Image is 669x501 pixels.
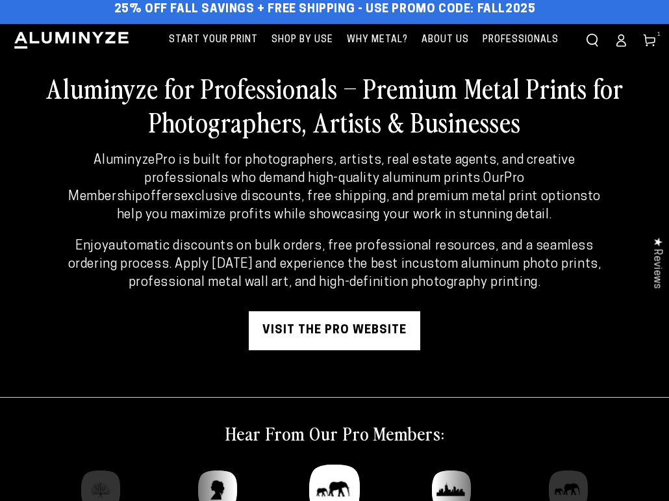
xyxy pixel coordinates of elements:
summary: Search our site [578,26,607,55]
strong: AluminyzePro is built for photographers, artists, real estate agents, and creative professionals ... [94,154,575,185]
span: Why Metal? [347,32,408,48]
span: 1 [657,30,661,39]
span: About Us [422,32,469,48]
span: 25% off FALL Savings + Free Shipping - Use Promo Code: FALL2025 [114,3,536,17]
span: Shop By Use [271,32,333,48]
a: Shop By Use [265,24,340,56]
a: Why Metal? [340,24,414,56]
a: About Us [415,24,475,56]
span: Start Your Print [169,32,258,48]
a: Start Your Print [162,24,264,56]
img: Aluminyze [13,31,130,50]
span: Professionals [483,32,559,48]
p: Our offers to help you maximize profits while showcasing your work in stunning detail. [61,151,608,224]
a: visit the pro website [249,311,420,350]
p: Enjoy . Apply [DATE] and experience the best in [61,237,608,292]
strong: exclusive discounts, free shipping, and premium metal print options [181,190,588,203]
div: Click to open Judge.me floating reviews tab [644,227,669,299]
h2: Aluminyze for Professionals – Premium Metal Prints for Photographers, Artists & Businesses [13,71,656,138]
h2: Hear From Our Pro Members: [225,421,444,444]
strong: automatic discounts on bulk orders, free professional resources, and a seamless ordering process [68,240,594,271]
a: Professionals [476,24,565,56]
